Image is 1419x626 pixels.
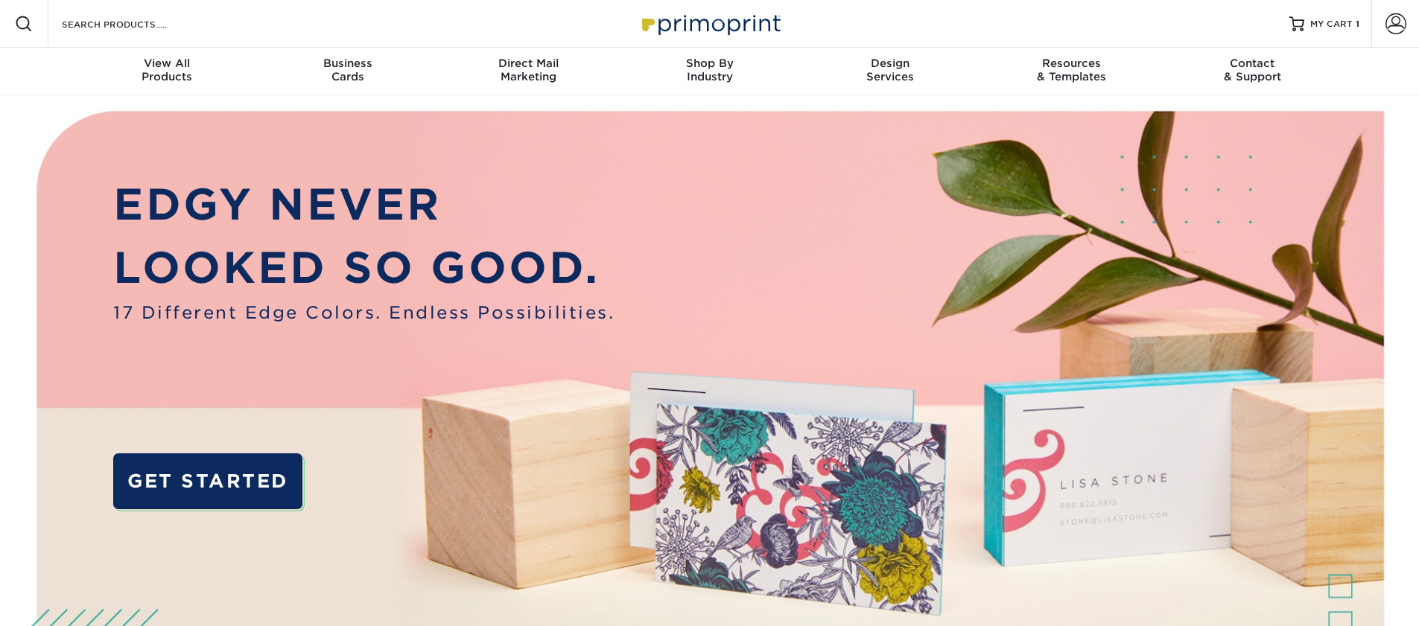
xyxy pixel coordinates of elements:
[60,15,206,33] input: SEARCH PRODUCTS.....
[438,57,619,83] div: Marketing
[1162,48,1343,95] a: Contact& Support
[1310,18,1353,31] span: MY CART
[981,57,1162,70] span: Resources
[113,236,615,300] p: LOOKED SO GOOD.
[1162,57,1343,70] span: Contact
[113,173,615,237] p: EDGY NEVER
[981,48,1162,95] a: Resources& Templates
[113,453,302,509] a: GET STARTED
[800,48,981,95] a: DesignServices
[1162,57,1343,83] div: & Support
[1356,19,1359,29] span: 1
[619,57,800,70] span: Shop By
[438,48,619,95] a: Direct MailMarketing
[635,7,784,39] img: Primoprint
[619,57,800,83] div: Industry
[257,57,438,70] span: Business
[981,57,1162,83] div: & Templates
[800,57,981,70] span: Design
[257,48,438,95] a: BusinessCards
[800,57,981,83] div: Services
[113,300,615,325] span: 17 Different Edge Colors. Endless Possibilities.
[619,48,800,95] a: Shop ByIndustry
[257,57,438,83] div: Cards
[77,57,258,83] div: Products
[77,48,258,95] a: View AllProducts
[77,57,258,70] span: View All
[438,57,619,70] span: Direct Mail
